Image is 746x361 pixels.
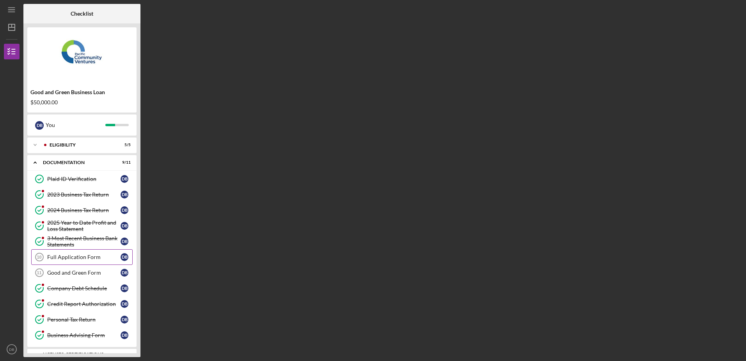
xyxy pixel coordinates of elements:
a: 2024 Business Tax ReturnDB [31,202,133,218]
b: Checklist [71,11,93,17]
div: D B [121,316,128,323]
div: D B [121,222,128,230]
div: D B [121,191,128,198]
button: DB [4,341,20,357]
div: Licenses, Certifications, and Contracts [43,352,111,361]
a: 11Good and Green FormDB [31,265,133,281]
div: D B [121,253,128,261]
tspan: 11 [37,270,41,275]
a: Business Advising FormDB [31,327,133,343]
div: Credit Report Authorization [47,301,121,307]
a: 2025 Year to Date Profit and Loss StatementDB [31,218,133,234]
div: D B [35,121,44,130]
text: DB [9,347,14,352]
a: Plaid ID VerificationDB [31,171,133,187]
div: D B [121,284,128,292]
div: 2023 Business Tax Return [47,191,121,198]
div: 2025 Year to Date Profit and Loss Statement [47,220,121,232]
div: Full Application Form [47,254,121,260]
div: D B [121,300,128,308]
a: 10Full Application FormDB [31,249,133,265]
div: D B [121,331,128,339]
div: D B [121,175,128,183]
div: Business Advising Form [47,332,121,338]
div: 9 / 11 [117,160,131,165]
div: Good and Green Form [47,270,121,276]
div: $50,000.00 [30,99,133,105]
a: 3 Most Recent Business Bank StatementsDB [31,234,133,249]
div: Good and Green Business Loan [30,89,133,95]
div: Plaid ID Verification [47,176,121,182]
a: 2023 Business Tax ReturnDB [31,187,133,202]
div: D B [121,269,128,277]
div: Documentation [43,160,111,165]
div: 3 Most Recent Business Bank Statements [47,235,121,248]
a: Credit Report AuthorizationDB [31,296,133,312]
div: 5 / 5 [117,143,131,147]
div: 2024 Business Tax Return [47,207,121,213]
tspan: 10 [37,255,41,259]
div: Personal Tax Return [47,316,121,323]
div: D B [121,206,128,214]
a: Company Debt ScheduleDB [31,281,133,296]
div: Eligibility [50,143,111,147]
div: Company Debt Schedule [47,285,121,291]
a: Personal Tax ReturnDB [31,312,133,327]
img: Product logo [27,31,137,78]
div: You [46,118,105,132]
div: D B [121,238,128,245]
